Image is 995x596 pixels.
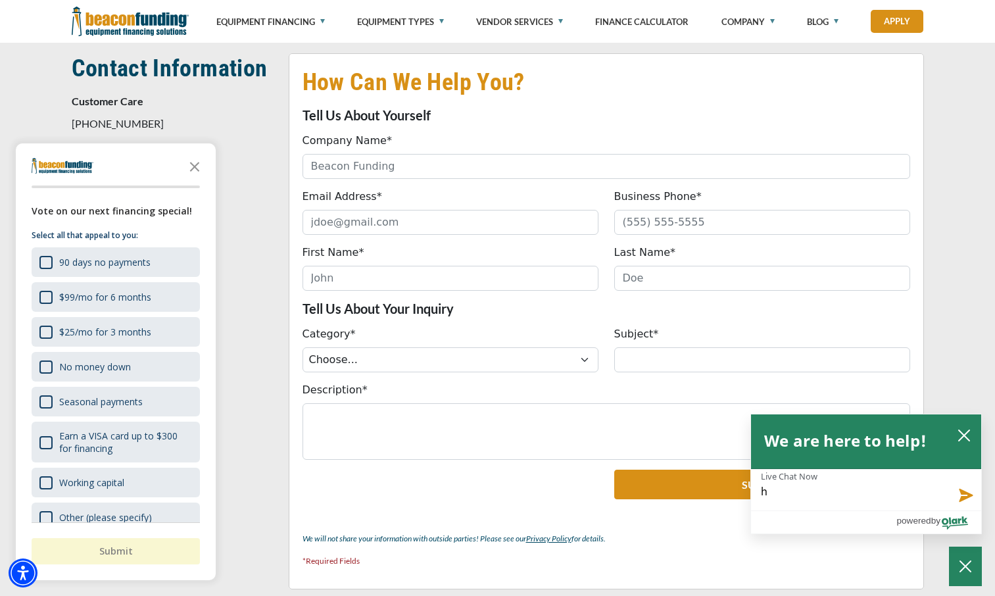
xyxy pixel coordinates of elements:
[32,247,200,277] div: 90 days no payments
[949,547,982,586] button: Close Chatbox
[526,534,571,543] a: Privacy Policy
[614,470,910,499] button: Submit
[303,301,910,316] p: Tell Us About Your Inquiry
[32,158,93,174] img: Company logo
[303,133,392,149] label: Company Name*
[303,531,910,547] p: We will not share your information with outside parties! Please see our for details.
[303,553,910,569] p: *Required Fields
[303,470,462,510] iframe: reCAPTCHA
[182,153,208,179] button: Close the survey
[614,245,676,261] label: Last Name*
[32,229,200,242] p: Select all that appeal to you:
[59,395,143,408] div: Seasonal payments
[32,387,200,416] div: Seasonal payments
[303,67,910,97] h2: How Can We Help You?
[303,326,356,342] label: Category*
[614,326,659,342] label: Subject*
[614,266,910,291] input: Doe
[764,428,927,454] h2: We are here to help!
[303,266,598,291] input: John
[59,360,131,373] div: No money down
[59,291,151,303] div: $99/mo for 6 months
[32,538,200,564] button: Submit
[59,511,152,524] div: Other (please specify)
[16,143,216,580] div: Survey
[32,282,200,312] div: $99/mo for 6 months
[72,95,143,107] strong: Customer Care
[59,326,151,338] div: $25/mo for 3 months
[303,154,910,179] input: Beacon Funding
[948,480,981,510] button: Send message
[59,430,192,455] div: Earn a VISA card up to $300 for financing
[32,352,200,382] div: No money down
[871,10,923,33] a: Apply
[614,210,910,235] input: (555) 555-5555
[761,471,817,481] label: Live Chat Now
[896,511,981,534] a: Powered by Olark - open in a new tab
[32,317,200,347] div: $25/mo for 3 months
[303,245,364,261] label: First Name*
[59,256,151,268] div: 90 days no payments
[32,468,200,497] div: Working capital
[303,210,598,235] input: jdoe@gmail.com
[303,189,382,205] label: Email Address*
[59,476,124,489] div: Working capital
[32,204,200,218] div: Vote on our next financing special!
[32,503,200,532] div: Other (please specify)
[32,422,200,462] div: Earn a VISA card up to $300 for financing
[614,189,702,205] label: Business Phone*
[303,107,910,123] p: Tell Us About Yourself
[9,559,37,587] div: Accessibility Menu
[954,426,975,444] button: close chatbox
[72,53,273,84] h2: Contact Information
[896,512,931,529] span: powered
[750,414,982,534] div: olark chatbox
[303,382,368,398] label: Description*
[931,512,940,529] span: by
[72,116,273,132] p: [PHONE_NUMBER]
